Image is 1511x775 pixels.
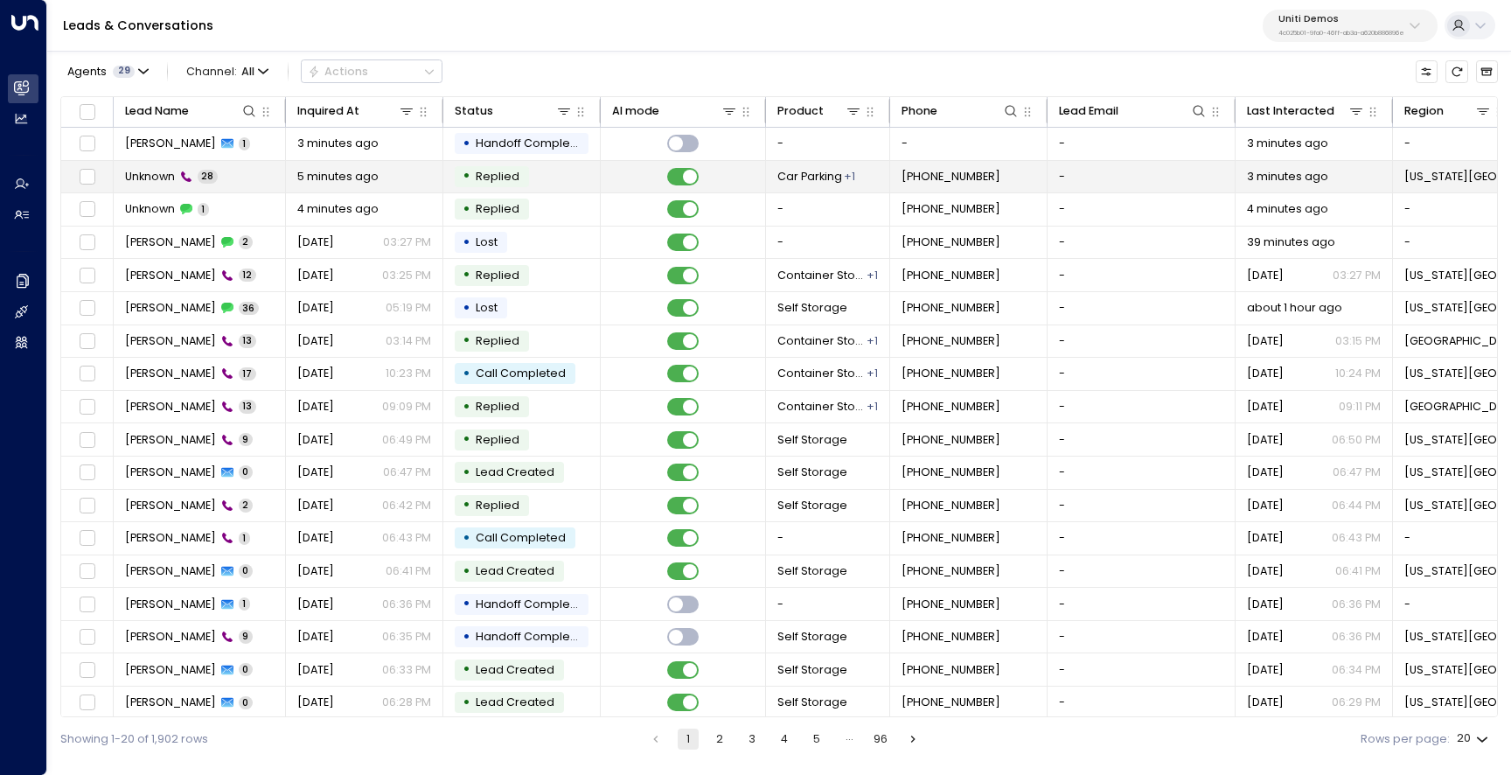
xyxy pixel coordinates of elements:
[239,630,253,643] span: 9
[239,564,253,577] span: 0
[463,590,470,618] div: •
[867,399,878,415] div: Self Storage
[1048,621,1236,653] td: -
[1263,10,1438,42] button: Uniti Demos4c025b01-9fa0-46ff-ab3a-a620b886896e
[1404,268,1508,283] span: New York City
[777,101,824,121] div: Product
[709,729,730,750] button: Go to page 2
[902,101,937,121] div: Phone
[777,498,847,513] span: Self Storage
[463,394,470,421] div: •
[297,432,334,448] span: Aug 22, 2025
[77,364,97,384] span: Toggle select row
[766,128,890,160] td: -
[1404,101,1493,121] div: Region
[297,234,334,250] span: Yesterday
[383,234,431,250] p: 03:27 PM
[463,229,470,256] div: •
[386,333,431,349] p: 03:14 PM
[777,300,847,316] span: Self Storage
[125,432,216,448] span: Guy Easterling
[1048,490,1236,522] td: -
[239,334,256,347] span: 13
[239,663,253,676] span: 0
[766,227,890,259] td: -
[77,101,97,122] span: Toggle select all
[77,167,97,187] span: Toggle select row
[463,689,470,716] div: •
[297,498,334,513] span: Aug 22, 2025
[476,268,519,283] span: Replied
[476,530,566,545] span: Call Completed
[476,366,566,381] span: Call Completed
[60,60,154,82] button: Agents29
[1048,687,1236,719] td: -
[1247,101,1334,121] div: Last Interacted
[1404,366,1508,381] span: New York City
[125,169,175,185] span: Unknown
[463,163,470,190] div: •
[297,300,334,316] span: May 19, 2025
[125,234,216,250] span: Bob Lucasen
[125,695,216,710] span: Guy Easterling
[902,729,923,750] button: Go to next page
[382,530,431,546] p: 06:43 PM
[125,399,216,415] span: Guy Easterling
[382,695,431,710] p: 06:28 PM
[125,300,216,316] span: Guy Easterling
[239,597,250,611] span: 1
[297,101,359,121] div: Inquired At
[844,169,855,185] div: Self Storage
[1048,423,1236,456] td: -
[301,59,442,83] button: Actions
[1445,60,1467,82] span: Refresh
[1247,366,1284,381] span: Aug 26, 2025
[1332,597,1381,612] p: 06:36 PM
[742,729,762,750] button: Go to page 3
[463,525,470,552] div: •
[774,729,795,750] button: Go to page 4
[1247,432,1284,448] span: Aug 22, 2025
[383,464,431,480] p: 06:47 PM
[777,464,847,480] span: Self Storage
[476,300,498,315] span: Lost
[382,498,431,513] p: 06:42 PM
[308,65,368,79] div: Actions
[77,134,97,154] span: Toggle select row
[1332,432,1381,448] p: 06:50 PM
[1335,333,1381,349] p: 03:15 PM
[1048,457,1236,489] td: -
[1247,101,1366,121] div: Last Interacted
[777,662,847,678] span: Self Storage
[1404,464,1508,480] span: New York City
[476,234,498,249] span: Lost
[297,464,334,480] span: Aug 22, 2025
[301,59,442,83] div: Button group with a nested menu
[297,201,379,217] span: 4 minutes ago
[777,333,866,349] span: Container Storage
[1404,101,1444,121] div: Region
[77,332,97,352] span: Toggle select row
[1247,695,1284,710] span: Aug 22, 2025
[777,399,866,415] span: Container Storage
[902,333,1000,349] span: +16016243160
[1048,259,1236,291] td: -
[198,203,209,216] span: 1
[77,397,97,417] span: Toggle select row
[463,327,470,354] div: •
[77,429,97,450] span: Toggle select row
[476,662,554,677] span: Lead Created
[902,530,1000,546] span: +16016243160
[902,201,1000,217] span: +12819559718
[382,662,431,678] p: 06:33 PM
[125,101,259,121] div: Lead Name
[382,399,431,415] p: 09:09 PM
[125,333,216,349] span: Guy Easterling
[476,464,554,479] span: Lead Created
[902,432,1000,448] span: +16016243160
[1404,662,1508,678] span: New York City
[239,433,253,446] span: 9
[297,101,416,121] div: Inquired At
[77,660,97,681] span: Toggle select row
[382,432,431,448] p: 06:49 PM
